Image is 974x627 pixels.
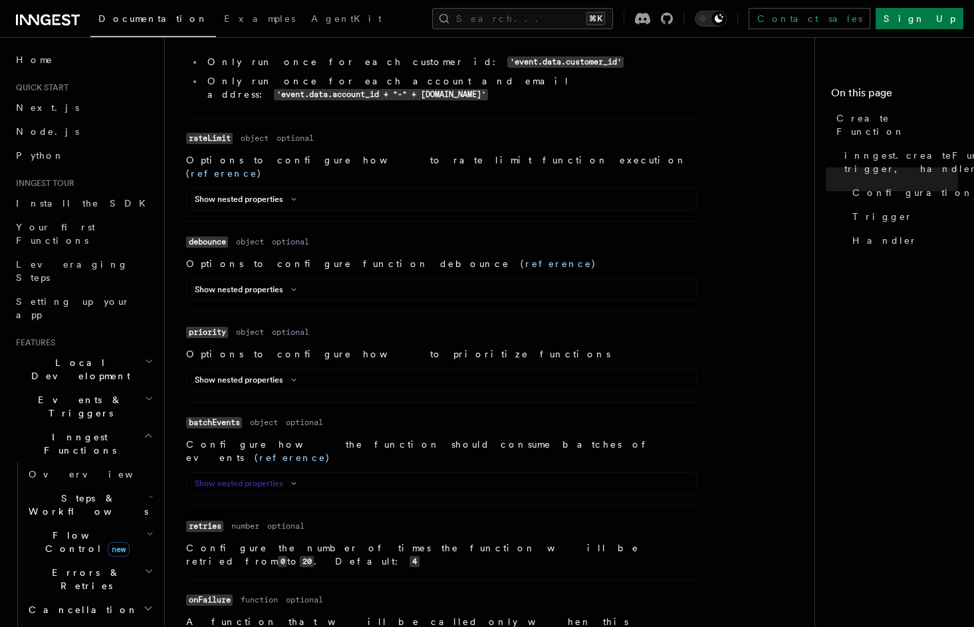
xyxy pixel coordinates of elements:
span: new [108,542,130,557]
a: reference [259,452,326,463]
span: Events & Triggers [11,393,145,420]
kbd: ⌘K [586,12,605,25]
span: Install the SDK [16,198,154,209]
button: Show nested properties [195,194,302,205]
span: Node.js [16,126,79,137]
dd: optional [272,236,309,247]
p: Options to configure function debounce ( ) [186,257,697,270]
span: Cancellation [23,603,138,616]
span: Steps & Workflows [23,492,148,518]
code: debounce [186,236,228,248]
a: Leveraging Steps [11,252,156,290]
a: AgentKit [303,4,390,36]
a: Home [11,48,156,72]
a: Contact sales [749,8,870,29]
button: Cancellation [23,598,156,622]
code: 0 [278,556,287,567]
dd: object [236,327,264,337]
button: Show nested properties [195,478,302,489]
span: Overview [29,469,166,480]
button: Search...⌘K [432,8,613,29]
span: Local Development [11,356,145,383]
span: Home [16,53,53,66]
span: Create Function [836,112,958,138]
a: reference [191,168,257,179]
p: Options to configure how to prioritize functions [186,347,697,361]
button: Steps & Workflows [23,486,156,523]
dd: optional [286,417,323,428]
dd: optional [277,133,314,143]
code: batchEvents [186,417,242,428]
span: Next.js [16,102,79,113]
code: 20 [300,556,314,567]
code: 'event.data.account_id + "-" + [DOMAIN_NAME]' [274,89,488,100]
button: Show nested properties [195,375,302,385]
a: Documentation [90,4,216,37]
a: Install the SDK [11,191,156,215]
button: Events & Triggers [11,388,156,425]
a: Handler [847,228,958,252]
a: Trigger [847,205,958,228]
li: Only run once for each account and email address: [203,74,697,102]
p: Configure how the function should consume batches of events ( ) [186,438,697,464]
a: reference [525,258,592,269]
a: Python [11,143,156,167]
code: priority [186,327,228,338]
li: Only run once for each customer id: [203,55,697,69]
a: Setting up your app [11,290,156,327]
span: Examples [224,13,295,24]
a: Configuration [847,181,958,205]
span: Flow Control [23,529,146,555]
span: Leveraging Steps [16,259,128,283]
dd: number [231,521,259,531]
a: Sign Up [876,8,963,29]
dd: optional [272,327,309,337]
span: Handler [852,234,917,247]
dd: function [241,594,278,605]
dd: optional [286,594,323,605]
span: Configuration [852,186,973,199]
button: Local Development [11,351,156,388]
button: Toggle dark mode [695,11,727,27]
a: Overview [23,462,156,486]
a: Node.js [11,120,156,143]
dd: object [241,133,269,143]
code: retries [186,521,223,532]
a: Create Function [831,106,958,143]
span: Trigger [852,210,913,223]
dd: object [236,236,264,247]
dd: object [250,417,278,428]
span: Your first Functions [16,222,95,246]
a: inngest.createFunction(configuration, trigger, handler): InngestFunction [839,143,958,181]
button: Inngest Functions [11,425,156,462]
code: 4 [410,556,419,567]
button: Errors & Retries [23,561,156,598]
h4: On this page [831,85,958,106]
dd: optional [267,521,304,531]
code: rateLimit [186,133,233,144]
button: Show nested properties [195,284,302,295]
a: Examples [216,4,303,36]
span: AgentKit [311,13,382,24]
a: Next.js [11,96,156,120]
span: Inngest Functions [11,430,144,457]
p: Options to configure how to rate limit function execution ( ) [186,153,697,180]
code: onFailure [186,594,233,606]
a: Your first Functions [11,215,156,252]
span: Python [16,150,64,161]
code: 'event.data.customer_id' [507,56,624,68]
span: Setting up your app [16,296,130,320]
p: Configure the number of times the function will be retried from to . Default: [186,541,697,569]
span: Documentation [98,13,208,24]
span: Inngest tour [11,178,74,189]
span: Errors & Retries [23,566,144,592]
button: Flow Controlnew [23,523,156,561]
span: Features [11,337,55,348]
span: Quick start [11,82,68,93]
